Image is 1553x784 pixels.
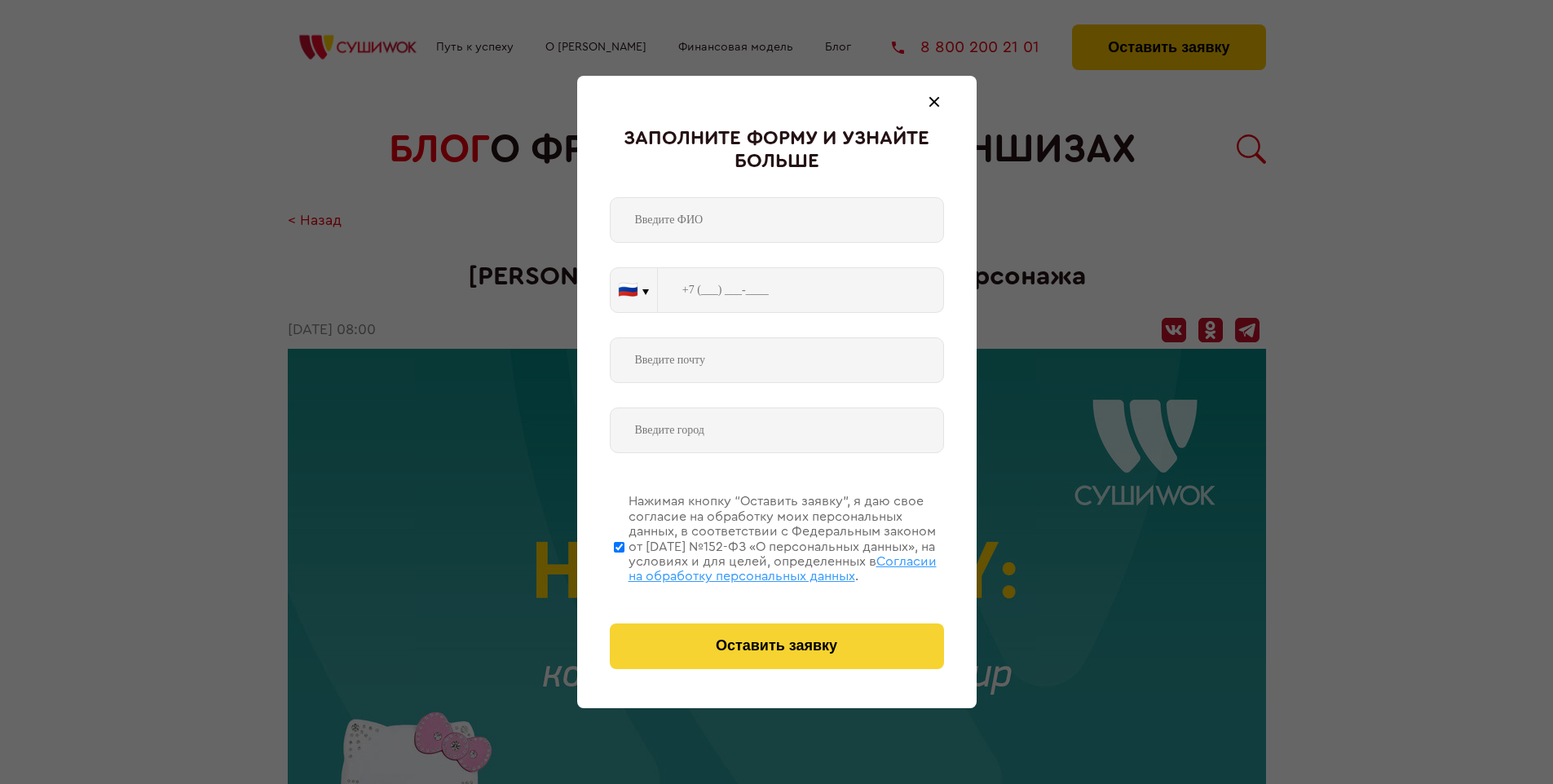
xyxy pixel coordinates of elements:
[629,494,944,584] div: Нажимая кнопку “Оставить заявку”, я даю свое согласие на обработку моих персональных данных, в со...
[610,407,944,453] input: Введите город
[629,555,937,583] span: Согласии на обработку персональных данных
[610,623,944,669] button: Оставить заявку
[610,128,944,173] div: Заполните форму и узнайте больше
[611,268,657,312] button: 🇷🇺
[658,267,944,313] input: +7 (___) ___-____
[610,337,944,383] input: Введите почту
[610,197,944,243] input: Введите ФИО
